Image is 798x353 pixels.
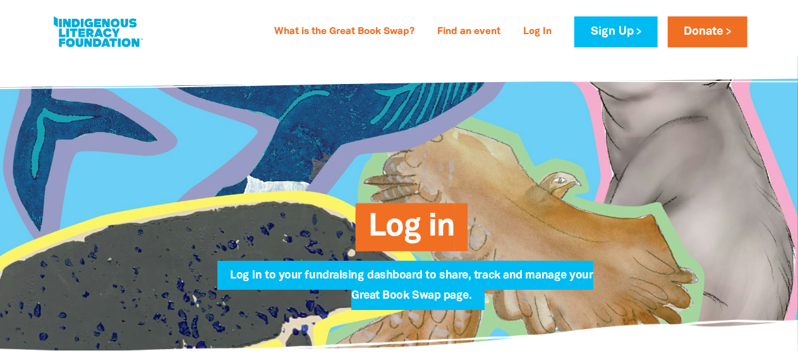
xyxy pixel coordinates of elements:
[267,22,422,42] a: What is the Great Book Swap?
[230,270,593,310] span: Log in to your fundraising dashboard to share, track and manage your Great Book Swap page.
[668,16,747,47] a: Donate
[574,16,657,47] a: Sign Up
[430,22,508,42] a: Find an event
[516,22,559,42] a: Log In
[368,213,455,251] span: Log in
